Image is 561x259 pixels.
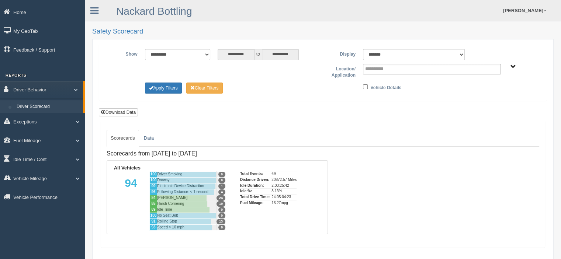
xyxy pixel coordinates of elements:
[370,83,401,91] label: Vehicle Details
[13,100,83,113] a: Driver Scorecard
[149,177,157,183] div: 100
[271,194,297,200] div: 24.05:04:23
[240,188,270,194] div: Idle %:
[217,219,225,224] span: 13
[114,165,141,171] b: All Vehicles
[218,225,225,230] span: 8
[271,200,297,206] div: 13.27mpg
[271,177,297,183] div: 20872.57 Miles
[254,49,262,60] span: to
[149,218,157,224] div: 91
[218,189,225,195] span: 4
[218,172,225,177] span: 0
[149,201,157,207] div: 85
[217,201,225,207] span: 19
[186,83,223,94] button: Change Filter Options
[105,49,141,58] label: Show
[218,178,225,183] span: 0
[271,183,297,189] div: 2.03:25:42
[149,207,157,213] div: 89
[218,213,225,218] span: 0
[240,200,270,206] div: Fuel Mileage:
[240,177,270,183] div: Distance Driven:
[140,130,158,147] a: Data
[99,108,138,116] button: Download Data
[217,195,225,201] span: 24
[323,49,359,58] label: Display
[271,188,297,194] div: 8.13%
[149,224,157,230] div: 93
[112,171,149,230] div: 94
[116,6,192,17] a: Nackard Bottling
[107,150,328,157] h4: Scorecards from [DATE] to [DATE]
[149,183,157,189] div: 99
[271,171,297,177] div: 69
[149,189,157,195] div: 96
[149,171,157,177] div: 100
[240,171,270,177] div: Total Events:
[323,64,360,79] label: Location/ Application
[218,183,225,189] span: 1
[218,207,225,213] span: 0
[149,195,157,201] div: 84
[149,213,157,218] div: 100
[240,194,270,200] div: Total Drive Time:
[92,28,554,35] h2: Safety Scorecard
[240,183,270,189] div: Idle Duration:
[107,130,139,147] a: Scorecards
[145,83,182,94] button: Change Filter Options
